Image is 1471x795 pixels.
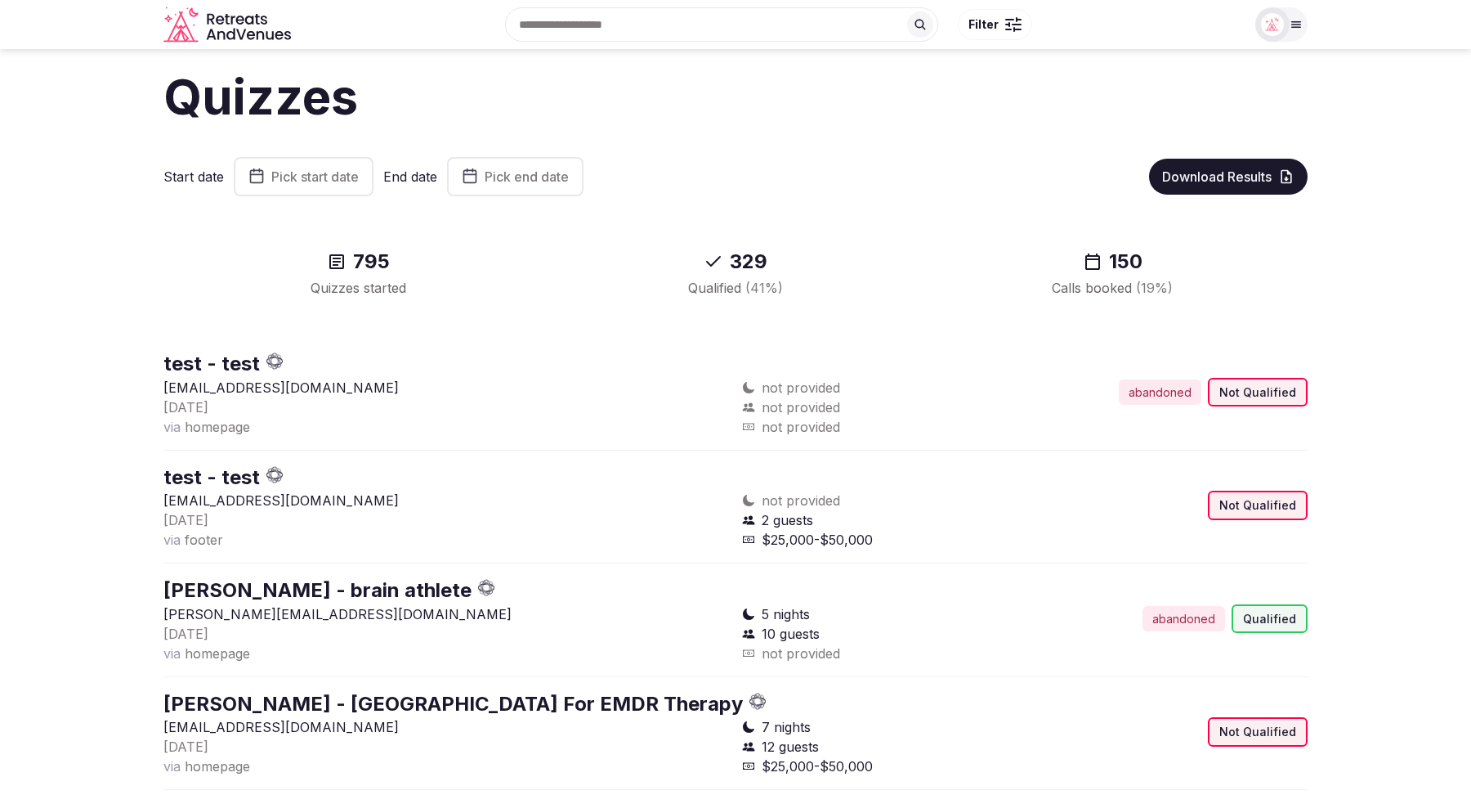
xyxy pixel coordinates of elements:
div: Calls booked [944,278,1281,298]
label: End date [383,168,437,186]
span: Download Results [1162,168,1272,185]
span: 12 guests [762,737,819,757]
div: 150 [944,249,1281,275]
p: [EMAIL_ADDRESS][DOMAIN_NAME] [163,491,729,510]
a: [PERSON_NAME] - [GEOGRAPHIC_DATA] For EMDR Therapy [163,692,743,716]
span: 7 nights [762,717,811,737]
div: not provided [742,417,1018,437]
p: [EMAIL_ADDRESS][DOMAIN_NAME] [163,378,729,397]
button: test - test [163,350,260,378]
div: Qualified [566,278,904,298]
a: [PERSON_NAME] - brain athlete [163,578,472,602]
button: Download Results [1149,159,1308,195]
span: via [163,645,181,662]
div: 795 [190,249,527,275]
div: $25,000-$50,000 [742,530,1018,550]
div: Qualified [1232,604,1308,634]
span: [DATE] [163,739,208,755]
button: Filter [958,9,1032,40]
span: Pick start date [271,168,359,185]
span: via [163,532,181,548]
span: 5 nights [762,604,810,624]
a: Visit the homepage [163,7,294,43]
span: [DATE] [163,512,208,528]
div: Quizzes started [190,278,527,298]
span: homepage [185,758,250,775]
h1: Quizzes [163,62,1308,131]
div: $25,000-$50,000 [742,757,1018,776]
span: not provided [762,397,840,417]
span: [DATE] [163,626,208,642]
span: homepage [185,419,250,435]
div: Not Qualified [1208,378,1308,407]
span: via [163,419,181,435]
button: [DATE] [163,510,208,530]
span: ( 19 %) [1136,280,1173,296]
span: 10 guests [762,624,820,644]
button: test - test [163,464,260,492]
svg: Retreats and Venues company logo [163,7,294,43]
span: ( 41 %) [745,280,783,296]
button: [DATE] [163,737,208,757]
div: abandoned [1142,606,1225,632]
span: Filter [968,16,999,33]
a: test - test [163,352,260,375]
button: Pick end date [447,157,583,196]
button: [PERSON_NAME] - brain athlete [163,577,472,604]
p: [EMAIL_ADDRESS][DOMAIN_NAME] [163,717,729,737]
div: 329 [566,249,904,275]
span: [DATE] [163,399,208,415]
button: [DATE] [163,397,208,417]
img: Matt Grant Oakes [1261,13,1284,36]
div: not provided [742,644,1018,663]
div: abandoned [1119,380,1201,406]
p: [PERSON_NAME][EMAIL_ADDRESS][DOMAIN_NAME] [163,604,729,624]
span: footer [185,532,223,548]
span: 2 guests [762,510,813,530]
span: not provided [762,491,840,510]
div: Not Qualified [1208,491,1308,520]
button: [DATE] [163,624,208,644]
button: [PERSON_NAME] - [GEOGRAPHIC_DATA] For EMDR Therapy [163,690,743,718]
label: Start date [163,168,224,186]
span: not provided [762,378,840,397]
a: test - test [163,465,260,489]
span: homepage [185,645,250,662]
div: Not Qualified [1208,717,1308,747]
span: via [163,758,181,775]
button: Pick start date [234,157,373,196]
span: Pick end date [485,168,569,185]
